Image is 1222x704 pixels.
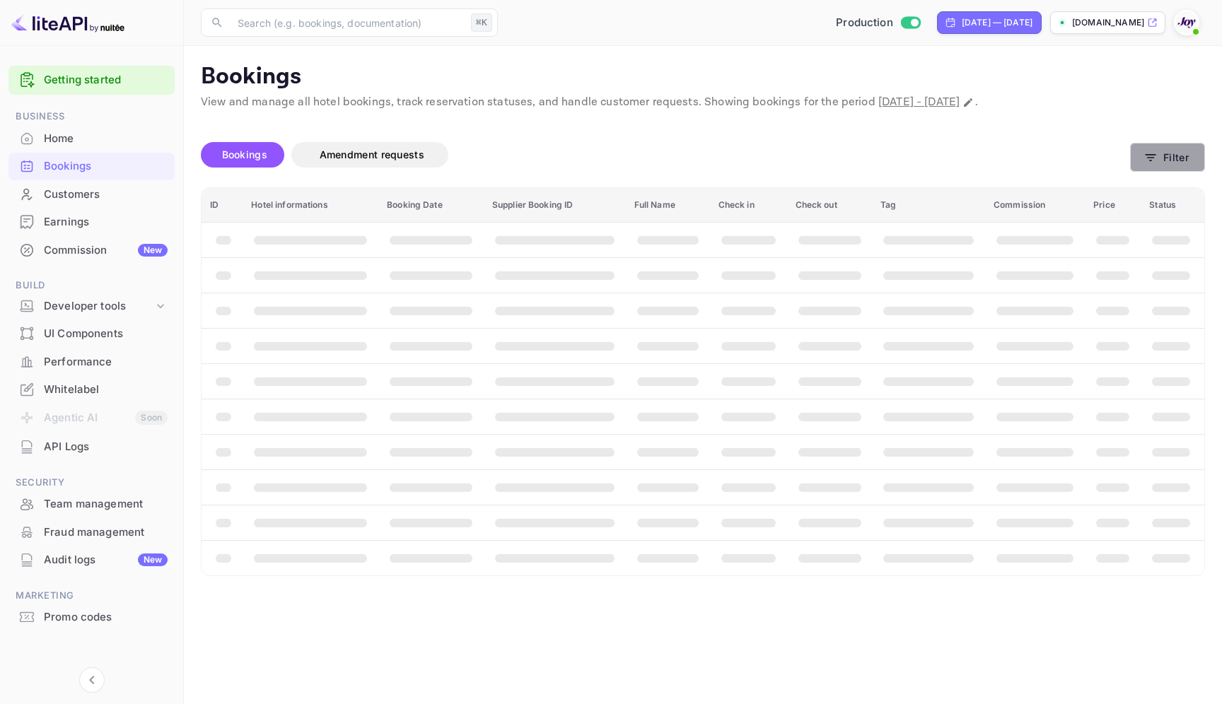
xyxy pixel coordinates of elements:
div: Earnings [8,209,175,236]
a: Customers [8,181,175,207]
a: Performance [8,348,175,375]
th: Hotel informations [243,188,378,223]
div: Performance [44,354,168,370]
a: CommissionNew [8,237,175,263]
div: Promo codes [8,604,175,631]
th: Status [1141,188,1204,223]
th: Price [1085,188,1141,223]
th: Check out [787,188,873,223]
table: booking table [202,188,1204,575]
div: Audit logsNew [8,546,175,574]
div: Team management [44,496,168,512]
a: Team management [8,491,175,517]
a: Earnings [8,209,175,235]
div: Bookings [8,153,175,180]
div: Customers [8,181,175,209]
div: Bookings [44,158,168,175]
a: Whitelabel [8,376,175,402]
th: ID [202,188,243,223]
span: Security [8,475,175,491]
div: Earnings [44,214,168,230]
span: Production [836,15,893,31]
a: Audit logsNew [8,546,175,573]
a: Fraud management [8,519,175,545]
input: Search (e.g. bookings, documentation) [229,8,465,37]
div: Customers [44,187,168,203]
button: Filter [1130,143,1205,172]
div: ⌘K [471,13,492,32]
a: UI Components [8,320,175,346]
div: API Logs [44,439,168,455]
span: Build [8,278,175,293]
button: Collapse navigation [79,667,105,693]
div: Performance [8,348,175,376]
div: Developer tools [44,298,153,315]
img: With Joy [1175,11,1198,34]
div: CommissionNew [8,237,175,264]
div: Fraud management [8,519,175,546]
div: API Logs [8,433,175,461]
th: Commission [985,188,1085,223]
div: account-settings tabs [201,142,1130,168]
a: Home [8,125,175,151]
span: Business [8,109,175,124]
span: Bookings [222,148,267,160]
p: Bookings [201,63,1205,91]
div: Team management [8,491,175,518]
th: Tag [872,188,985,223]
div: Fraud management [44,524,168,541]
div: Switch to Sandbox mode [830,15,926,31]
div: Whitelabel [44,382,168,398]
div: Home [44,131,168,147]
span: Amendment requests [320,148,424,160]
div: Developer tools [8,294,175,319]
th: Supplier Booking ID [484,188,626,223]
span: [DATE] - [DATE] [878,95,960,110]
div: Whitelabel [8,376,175,404]
div: New [138,244,168,257]
p: View and manage all hotel bookings, track reservation statuses, and handle customer requests. Sho... [201,94,1205,111]
a: Getting started [44,72,168,88]
th: Check in [710,188,787,223]
a: Bookings [8,153,175,179]
div: Commission [44,242,168,259]
div: UI Components [44,326,168,342]
a: Promo codes [8,604,175,630]
div: Audit logs [44,552,168,568]
p: [DOMAIN_NAME] [1072,16,1144,29]
th: Booking Date [378,188,484,223]
button: Change date range [961,95,975,110]
th: Full Name [626,188,710,223]
a: API Logs [8,433,175,459]
div: [DATE] — [DATE] [962,16,1032,29]
span: Marketing [8,588,175,604]
div: UI Components [8,320,175,348]
div: Promo codes [44,609,168,626]
div: Getting started [8,66,175,95]
div: New [138,553,168,566]
img: LiteAPI logo [11,11,124,34]
div: Home [8,125,175,153]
